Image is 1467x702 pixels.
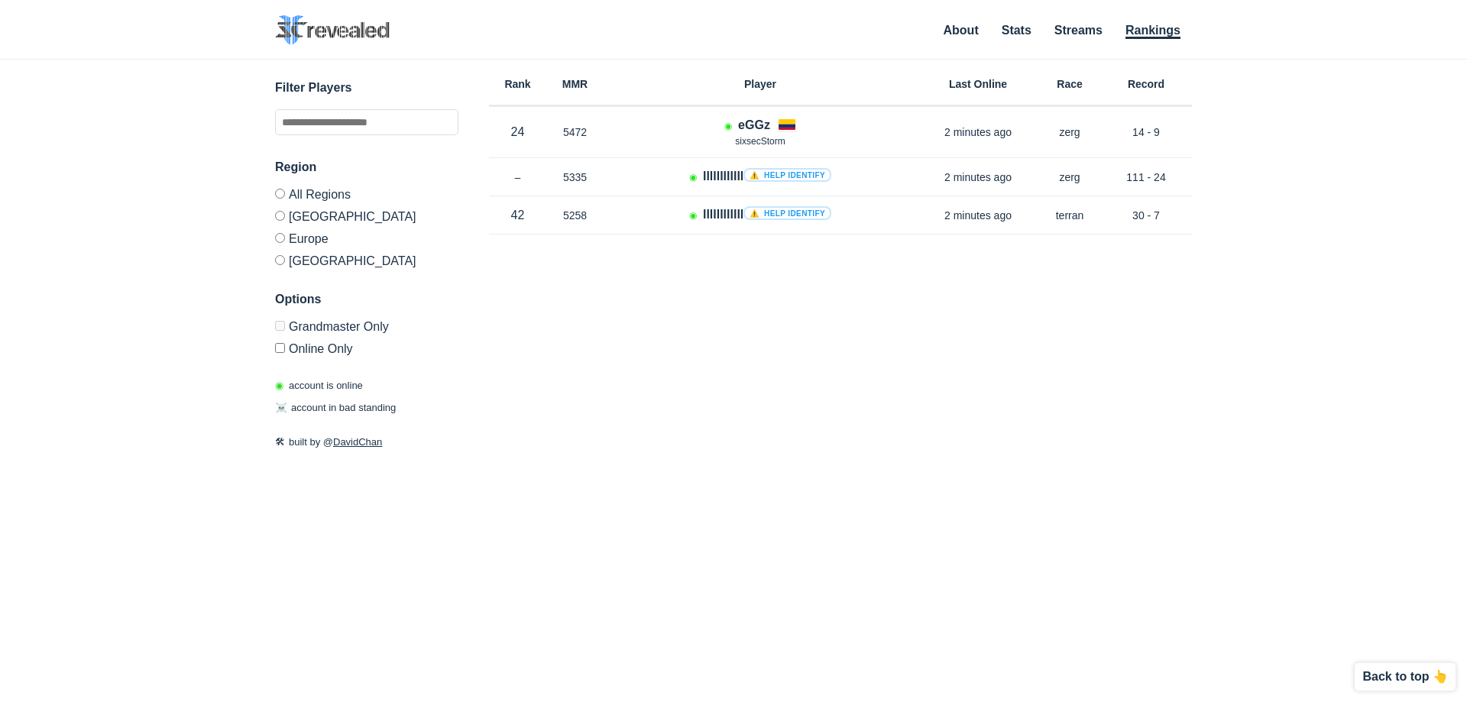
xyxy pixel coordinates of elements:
[275,249,458,267] label: [GEOGRAPHIC_DATA]
[1362,671,1448,683] p: Back to top 👆
[1100,79,1192,89] h6: Record
[546,208,604,223] p: 5258
[703,205,831,223] h4: llllllllllll
[917,208,1039,223] p: 2 minutes ago
[275,380,283,391] span: ◉
[689,210,697,221] span: Account is laddering
[1039,125,1100,140] p: zerg
[275,15,390,45] img: SC2 Revealed
[1039,208,1100,223] p: terran
[275,233,285,243] input: Europe
[275,435,458,450] p: built by @
[546,125,604,140] p: 5472
[1039,170,1100,185] p: zerg
[1054,24,1103,37] a: Streams
[546,170,604,185] p: 5335
[944,24,979,37] a: About
[1125,24,1180,39] a: Rankings
[275,321,458,337] label: Only Show accounts currently in Grandmaster
[604,79,917,89] h6: Player
[275,378,363,393] p: account is online
[275,189,285,199] input: All Regions
[1100,125,1192,140] p: 14 - 9
[275,321,285,331] input: Grandmaster Only
[275,402,287,413] span: ☠️
[275,290,458,309] h3: Options
[546,79,604,89] h6: MMR
[333,436,382,448] a: DavidChan
[689,172,697,183] span: Account is laddering
[275,205,458,227] label: [GEOGRAPHIC_DATA]
[743,206,831,220] a: ⚠️ Help identify
[275,79,458,97] h3: Filter Players
[738,116,770,134] h4: eGGz
[275,189,458,205] label: All Regions
[703,167,831,185] h4: llllllllllll
[275,211,285,221] input: [GEOGRAPHIC_DATA]
[917,125,1039,140] p: 2 minutes ago
[275,255,285,265] input: [GEOGRAPHIC_DATA]
[489,206,546,224] p: 42
[275,343,285,353] input: Online Only
[489,79,546,89] h6: Rank
[275,158,458,176] h3: Region
[917,170,1039,185] p: 2 minutes ago
[275,436,285,448] span: 🛠
[489,170,546,185] p: –
[1002,24,1031,37] a: Stats
[724,121,732,131] span: Account is laddering
[735,136,785,147] span: sixsecStorm
[275,227,458,249] label: Europe
[489,123,546,141] p: 24
[275,337,458,355] label: Only show accounts currently laddering
[917,79,1039,89] h6: Last Online
[275,400,396,416] p: account in bad standing
[1100,170,1192,185] p: 111 - 24
[1039,79,1100,89] h6: Race
[1100,208,1192,223] p: 30 - 7
[743,168,831,182] a: ⚠️ Help identify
